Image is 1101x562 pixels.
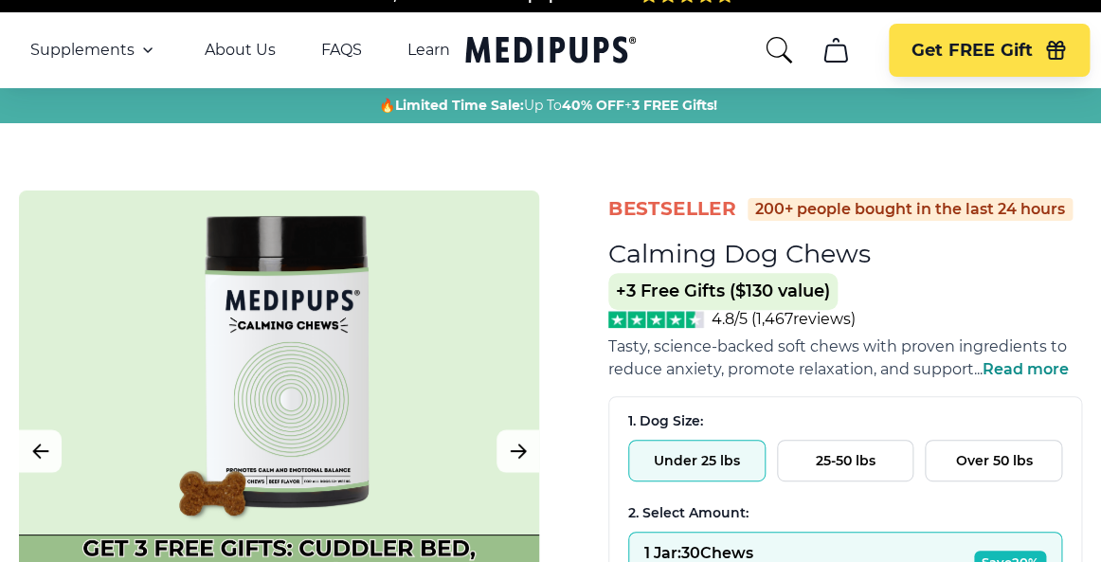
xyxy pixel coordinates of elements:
button: 25-50 lbs [777,440,914,481]
span: Made In The [GEOGRAPHIC_DATA] from domestic & globally sourced ingredients [236,5,866,23]
button: Supplements [30,39,159,62]
div: 200+ people bought in the last 24 hours [748,198,1073,221]
button: cart [813,27,858,73]
a: FAQS [321,41,362,60]
span: Tasty, science-backed soft chews with proven ingredients to [608,337,1067,355]
a: About Us [205,41,276,60]
span: Read more [983,360,1069,378]
span: ... [974,360,1069,378]
button: Get FREE Gift [889,24,1090,77]
span: reduce anxiety, promote relaxation, and support [608,360,974,378]
span: +3 Free Gifts ($130 value) [608,273,838,310]
span: 🔥 Up To + [379,96,717,115]
img: Stars - 4.8 [608,311,704,328]
a: Learn [407,41,450,60]
h1: Calming Dog Chews [608,238,871,269]
span: 4.8/5 ( 1,467 reviews) [712,310,856,328]
button: Previous Image [19,429,62,472]
span: Supplements [30,41,135,60]
a: Medipups [465,32,636,71]
button: Under 25 lbs [628,440,766,481]
button: search [764,35,794,65]
span: Get FREE Gift [911,40,1033,62]
button: Over 50 lbs [925,440,1062,481]
span: BestSeller [608,196,736,222]
div: 2. Select Amount: [628,504,1062,522]
div: 1 Jar : 30 Chews [644,544,753,562]
div: 1. Dog Size: [628,412,1062,430]
button: Next Image [496,429,539,472]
